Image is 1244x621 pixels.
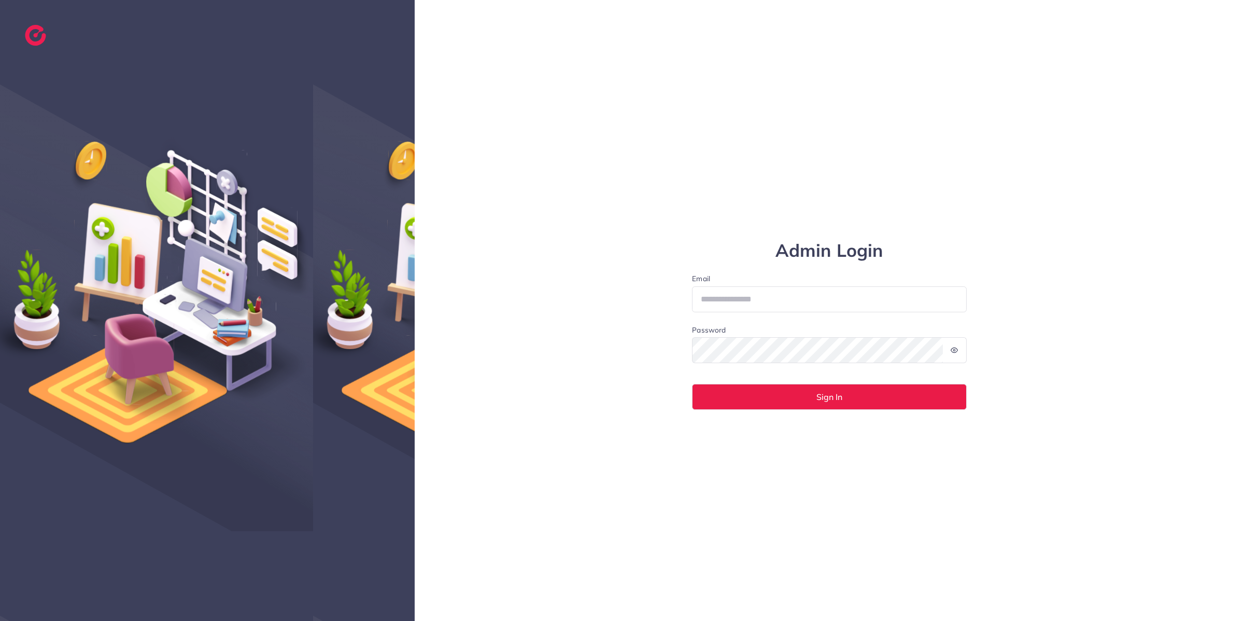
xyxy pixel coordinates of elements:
button: Sign In [692,384,967,410]
h1: Admin Login [692,240,967,261]
img: logo [25,25,46,46]
label: Email [692,273,967,284]
span: Sign In [816,393,842,401]
label: Password [692,325,726,335]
